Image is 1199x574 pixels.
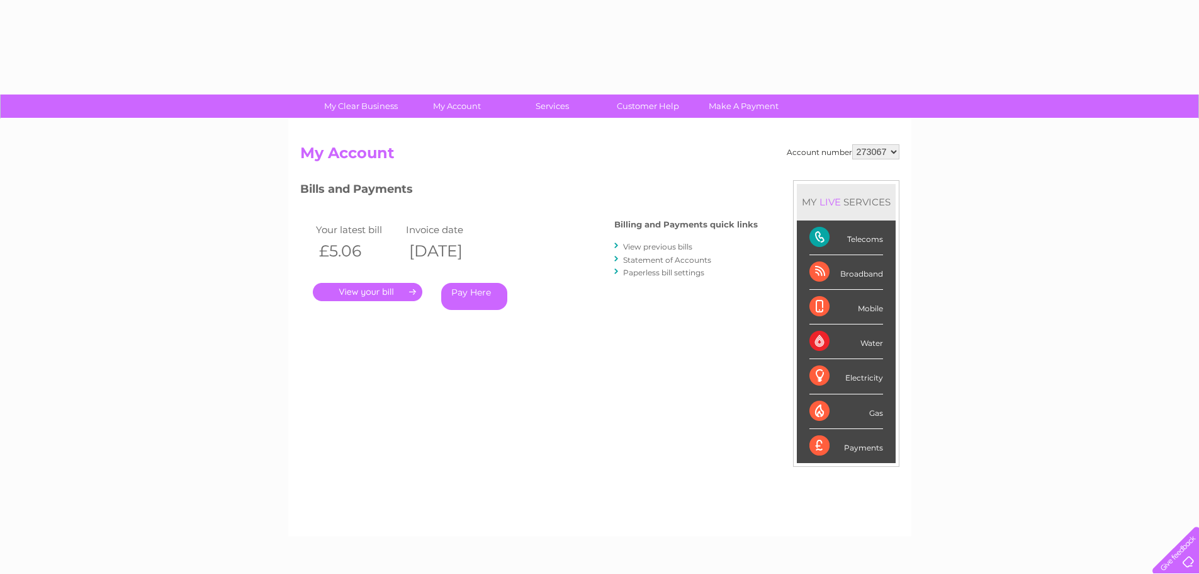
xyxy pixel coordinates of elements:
div: Gas [809,394,883,429]
div: Account number [787,144,899,159]
h4: Billing and Payments quick links [614,220,758,229]
a: Services [500,95,604,118]
div: Water [809,324,883,359]
div: MY SERVICES [797,184,896,220]
h2: My Account [300,144,899,168]
div: LIVE [817,196,843,208]
a: Customer Help [596,95,700,118]
a: Pay Here [441,283,507,310]
th: £5.06 [313,238,403,264]
a: . [313,283,422,301]
td: Invoice date [403,221,493,238]
a: View previous bills [623,242,692,251]
th: [DATE] [403,238,493,264]
div: Payments [809,429,883,463]
div: Mobile [809,290,883,324]
div: Telecoms [809,221,883,255]
div: Electricity [809,359,883,394]
td: Your latest bill [313,221,403,238]
a: My Clear Business [309,95,413,118]
a: My Account [405,95,509,118]
h3: Bills and Payments [300,180,758,202]
div: Broadband [809,255,883,290]
a: Statement of Accounts [623,255,711,265]
a: Paperless bill settings [623,268,704,277]
a: Make A Payment [692,95,796,118]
